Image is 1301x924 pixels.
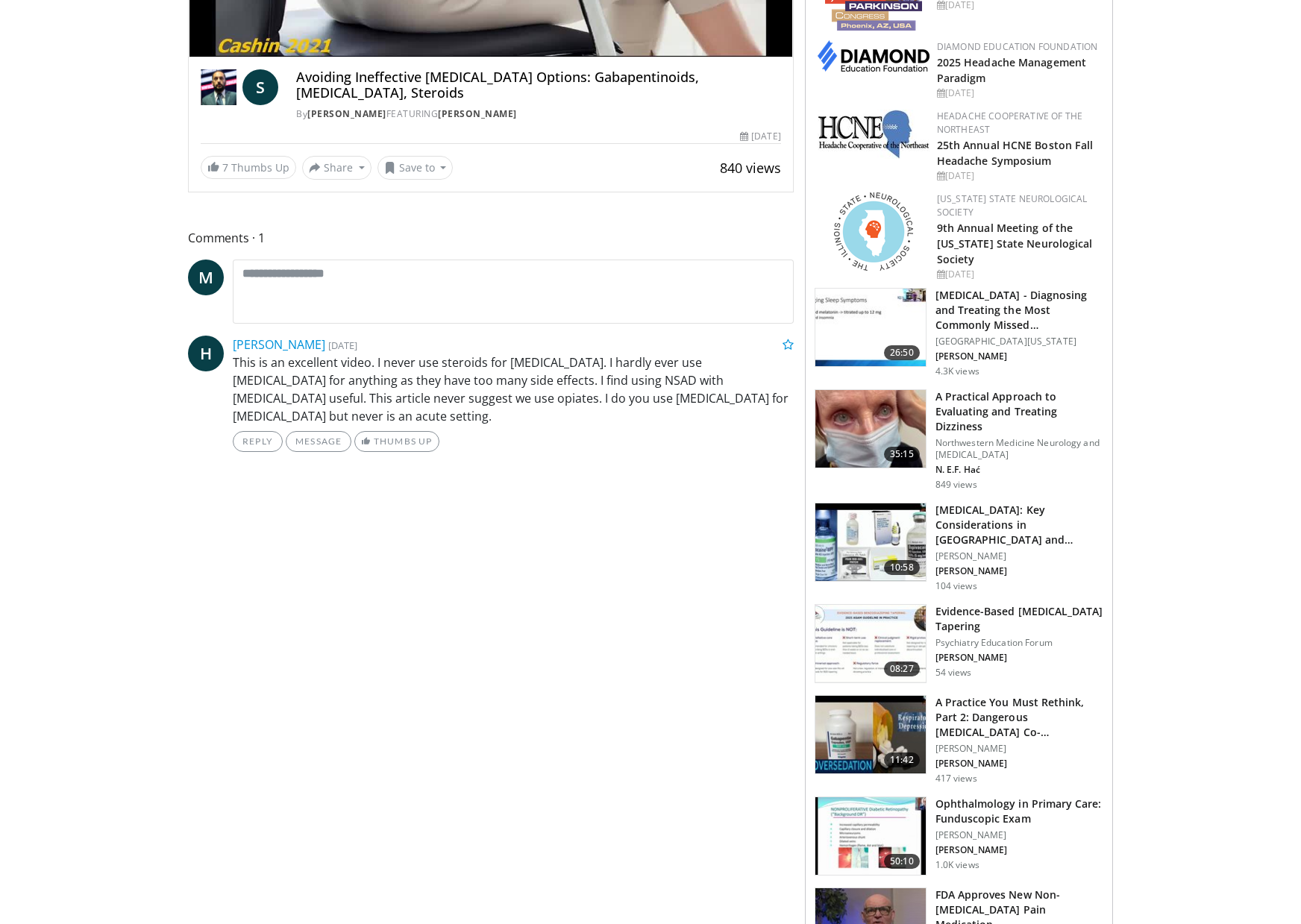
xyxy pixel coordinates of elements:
a: [PERSON_NAME] [438,107,517,120]
p: [PERSON_NAME] [935,758,1103,770]
p: [PERSON_NAME] [935,743,1103,755]
a: S [242,69,278,105]
p: 54 views [935,667,972,679]
h4: Avoiding Ineffective [MEDICAL_DATA] Options: Gabapentinoids, [MEDICAL_DATA], Steroids [296,69,780,101]
a: 9th Annual Meeting of the [US_STATE] State Neurological Society [937,221,1093,266]
p: [PERSON_NAME] [935,565,1103,577]
p: This is an excellent video. I never use steroids for [MEDICAL_DATA]. I hardly ever use [MEDICAL_D... [233,353,794,425]
a: M [188,260,224,295]
p: [PERSON_NAME] [935,844,1103,856]
p: 104 views [935,580,977,592]
div: By FEATURING [296,107,780,121]
a: 08:27 Evidence-Based [MEDICAL_DATA] Tapering Psychiatry Education Forum [PERSON_NAME] 54 views [815,604,1103,683]
a: 7 Thumbs Up [201,156,296,179]
div: [DATE] [937,169,1100,183]
a: Reply [233,431,283,452]
p: 849 views [935,479,977,491]
h3: [MEDICAL_DATA]: Key Considerations in [GEOGRAPHIC_DATA] and [MEDICAL_DATA] Use (2025… [935,503,1103,547]
a: 25th Annual HCNE Boston Fall Headache Symposium [937,138,1094,168]
span: 50:10 [884,854,920,869]
p: [PERSON_NAME] [935,829,1103,841]
span: Comments 1 [188,228,794,248]
p: 4.3K views [935,365,979,377]
img: ec459b12-bccd-4d1e-b6fc-05684403761d.150x105_q85_crop-smart_upscale.jpg [815,696,926,773]
img: Dr. Sergey Motov [201,69,236,105]
img: d0406666-9e5f-4b94-941b-f1257ac5ccaf.png.150x105_q85_autocrop_double_scale_upscale_version-0.2.png [818,40,929,72]
a: 10:58 [MEDICAL_DATA]: Key Considerations in [GEOGRAPHIC_DATA] and [MEDICAL_DATA] Use (2025… [PERS... [815,503,1103,592]
img: 67f01596-a24c-4eb8-8e8d-fa35551849a0.150x105_q85_crop-smart_upscale.jpg [815,605,926,682]
h3: A Practice You Must Rethink, Part 2: Dangerous [MEDICAL_DATA] Co-Prescribing… [935,695,1103,740]
span: 7 [222,160,228,175]
div: [DATE] [937,268,1100,281]
p: N. E.F. Hać [935,464,1103,476]
span: 10:58 [884,560,920,575]
p: Psychiatry Education Forum [935,637,1103,649]
span: 08:27 [884,661,920,676]
a: H [188,336,224,371]
a: 11:42 A Practice You Must Rethink, Part 2: Dangerous [MEDICAL_DATA] Co-Prescribing… [PERSON_NAME]... [815,695,1103,785]
h3: Evidence-Based [MEDICAL_DATA] Tapering [935,604,1103,634]
div: [DATE] [937,87,1100,100]
img: 71a8b48c-8850-4916-bbdd-e2f3ccf11ef9.png.150x105_q85_autocrop_double_scale_upscale_version-0.2.png [834,192,913,271]
small: [DATE] [328,339,357,352]
a: [PERSON_NAME] [307,107,386,120]
span: 35:15 [884,447,920,462]
p: [PERSON_NAME] [935,652,1103,664]
p: 1.0K views [935,859,979,871]
p: [PERSON_NAME] [935,550,1103,562]
img: 62c2561d-8cd1-4995-aa81-e4e1b8930b99.150x105_q85_crop-smart_upscale.jpg [815,390,926,468]
button: Save to [377,156,454,180]
img: 96bba1e9-24be-4229-9b2d-30cadd21a4e6.150x105_q85_crop-smart_upscale.jpg [815,289,926,366]
p: [PERSON_NAME] [935,351,1103,362]
h3: Ophthalmology in Primary Care: Funduscopic Exam [935,796,1103,826]
a: Diamond Education Foundation [937,40,1098,53]
img: 6c52f715-17a6-4da1-9b6c-8aaf0ffc109f.jpg.150x105_q85_autocrop_double_scale_upscale_version-0.2.jpg [818,110,929,159]
a: Headache Cooperative of the Northeast [937,110,1083,136]
a: 35:15 A Practical Approach to Evaluating and Treating Dizziness Northwestern Medicine Neurology a... [815,389,1103,491]
a: 26:50 [MEDICAL_DATA] - Diagnosing and Treating the Most Commonly Missed… [GEOGRAPHIC_DATA][US_STA... [815,288,1103,377]
a: 50:10 Ophthalmology in Primary Care: Funduscopic Exam [PERSON_NAME] [PERSON_NAME] 1.0K views [815,796,1103,876]
p: [GEOGRAPHIC_DATA][US_STATE] [935,336,1103,348]
span: 11:42 [884,752,920,767]
img: b2313ecd-e3c7-4fd6-9216-05a53ea56c00.150x105_q85_crop-smart_upscale.jpg [815,503,926,581]
div: [DATE] [740,130,780,143]
a: [US_STATE] State Neurological Society [937,192,1088,219]
p: Northwestern Medicine Neurology and [MEDICAL_DATA] [935,437,1103,461]
a: 2025 Headache Management Paradigm [937,55,1086,85]
img: 511cff34-92ca-4324-a646-7f57edbdabcd.150x105_q85_crop-smart_upscale.jpg [815,797,926,875]
span: 26:50 [884,345,920,360]
span: 840 views [720,159,781,177]
h3: [MEDICAL_DATA] - Diagnosing and Treating the Most Commonly Missed… [935,288,1103,333]
a: [PERSON_NAME] [233,336,325,353]
h3: A Practical Approach to Evaluating and Treating Dizziness [935,389,1103,434]
p: 417 views [935,773,977,785]
a: Thumbs Up [354,431,439,452]
button: Share [302,156,372,180]
a: Message [286,431,351,452]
